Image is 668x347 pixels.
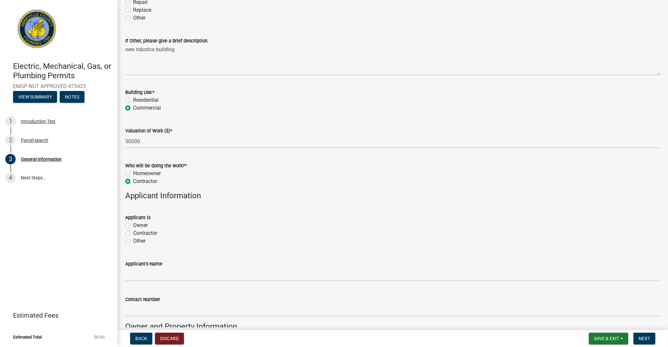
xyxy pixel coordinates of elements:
label: Other [133,14,145,22]
label: Building Use: [125,90,155,95]
div: Introduction Text [21,119,55,124]
label: Contractor [133,177,157,185]
button: Back [130,333,152,344]
img: Abbeville County, South Carolina [13,7,61,55]
span: Next [639,336,650,341]
div: 2 [5,135,16,145]
wm-modal-confirm: Notes [60,95,84,100]
label: Who will be doing the work? [125,164,187,168]
label: Contractor [133,229,157,237]
label: If Other, please give a brief description. [125,39,209,43]
div: Parcel search [21,138,48,143]
span: $0.00 [94,335,104,339]
button: Save & Exit [589,333,628,344]
div: 3 [5,154,16,164]
span: EMGP-NOT APPROVED-475433 [13,83,104,89]
label: Owner [133,221,148,229]
button: View Summary [13,91,57,103]
span: Back [135,336,147,341]
div: 4 [5,173,16,183]
label: Contact Number [125,297,160,302]
label: Valuation of Work ($) [125,129,172,133]
h4: Electric, Mechanical, Gas, or Plumbing Permits [13,62,112,81]
button: Discard [155,333,184,344]
div: General Information [21,157,62,161]
wm-modal-confirm: Summary [13,95,57,100]
h4: Applicant Information [125,191,660,201]
div: 1 [5,116,16,127]
h4: Owner and Property Information [125,322,660,331]
label: Applicant is [125,216,150,220]
label: Replace [133,6,151,14]
a: Estimated Fees [5,309,107,322]
label: Residential [133,96,159,104]
label: Commercial [133,104,161,112]
span: Save & Exit [594,336,619,341]
span: Estimated Total [13,335,42,339]
label: Other [133,237,145,245]
button: Notes [60,91,84,103]
label: Applicant's Name [125,262,162,266]
button: Next [633,333,655,344]
label: Homeowner [133,170,161,177]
